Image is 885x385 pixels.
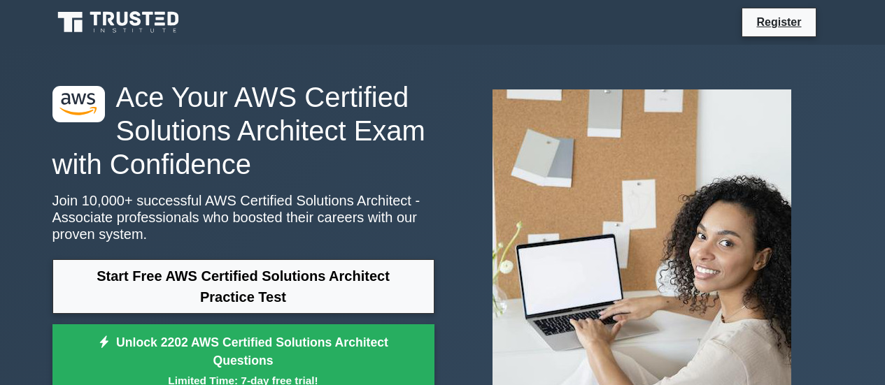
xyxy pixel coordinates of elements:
a: Register [748,13,809,31]
p: Join 10,000+ successful AWS Certified Solutions Architect - Associate professionals who boosted t... [52,192,434,242]
h1: Ace Your AWS Certified Solutions Architect Exam with Confidence [52,80,434,181]
a: Start Free AWS Certified Solutions Architect Practice Test [52,259,434,314]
